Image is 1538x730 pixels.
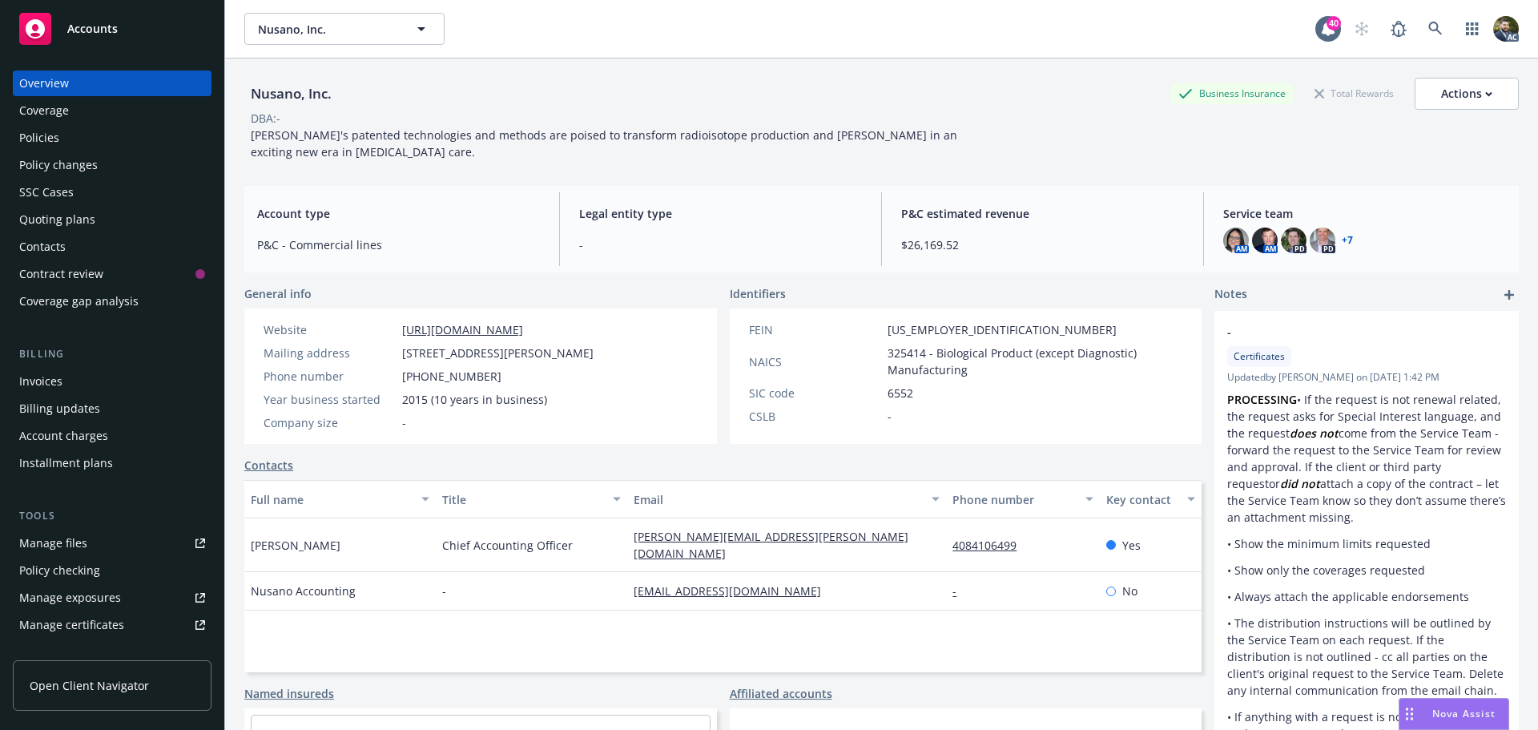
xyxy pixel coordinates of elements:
[13,585,211,611] span: Manage exposures
[749,385,881,401] div: SIC code
[19,369,62,394] div: Invoices
[13,179,211,205] a: SSC Cases
[244,285,312,302] span: General info
[19,261,103,287] div: Contract review
[19,288,139,314] div: Coverage gap analysis
[627,480,946,518] button: Email
[1290,425,1339,441] em: does not
[244,13,445,45] button: Nusano, Inc.
[67,22,118,35] span: Accounts
[258,21,397,38] span: Nusano, Inc.
[442,491,603,508] div: Title
[257,236,540,253] span: P&C - Commercial lines
[1227,324,1464,341] span: -
[1223,228,1249,253] img: photo
[19,450,113,476] div: Installment plans
[402,345,594,361] span: [STREET_ADDRESS][PERSON_NAME]
[730,285,786,302] span: Identifiers
[13,639,211,665] a: Manage claims
[901,236,1184,253] span: $26,169.52
[264,345,396,361] div: Mailing address
[634,583,834,599] a: [EMAIL_ADDRESS][DOMAIN_NAME]
[1100,480,1202,518] button: Key contact
[251,127,960,159] span: [PERSON_NAME]'s patented technologies and methods are poised to transform radioisotope production...
[13,346,211,362] div: Billing
[1415,78,1519,110] button: Actions
[1214,285,1247,305] span: Notes
[442,537,573,554] span: Chief Accounting Officer
[19,71,69,96] div: Overview
[264,414,396,431] div: Company size
[579,236,862,253] span: -
[749,321,881,338] div: FEIN
[579,205,862,222] span: Legal entity type
[19,639,100,665] div: Manage claims
[1252,228,1278,253] img: photo
[1399,698,1509,730] button: Nova Assist
[1456,13,1488,45] a: Switch app
[13,234,211,260] a: Contacts
[1500,285,1519,305] a: add
[1281,228,1306,253] img: photo
[13,369,211,394] a: Invoices
[1310,228,1335,253] img: photo
[251,491,412,508] div: Full name
[1327,16,1341,30] div: 40
[634,529,908,561] a: [PERSON_NAME][EMAIL_ADDRESS][PERSON_NAME][DOMAIN_NAME]
[19,152,98,178] div: Policy changes
[888,408,892,425] span: -
[13,261,211,287] a: Contract review
[888,345,1183,378] span: 325414 - Biological Product (except Diagnostic) Manufacturing
[1399,699,1419,729] div: Drag to move
[952,583,969,599] a: -
[1227,391,1506,526] p: • If the request is not renewal related, the request asks for Special Interest language, and the ...
[19,558,100,583] div: Policy checking
[19,423,108,449] div: Account charges
[251,583,356,599] span: Nusano Accounting
[244,457,293,474] a: Contacts
[1227,535,1506,552] p: • Show the minimum limits requested
[251,537,340,554] span: [PERSON_NAME]
[1106,491,1178,508] div: Key contact
[1441,79,1492,109] div: Actions
[888,385,913,401] span: 6552
[13,207,211,232] a: Quoting plans
[952,538,1029,553] a: 4084106499
[1227,562,1506,579] p: • Show only the coverages requested
[634,491,922,508] div: Email
[251,110,280,127] div: DBA: -
[13,558,211,583] a: Policy checking
[1223,205,1506,222] span: Service team
[13,423,211,449] a: Account charges
[19,207,95,232] div: Quoting plans
[244,685,334,702] a: Named insureds
[30,677,149,694] span: Open Client Navigator
[946,480,1099,518] button: Phone number
[257,205,540,222] span: Account type
[264,321,396,338] div: Website
[19,396,100,421] div: Billing updates
[1346,13,1378,45] a: Start snowing
[13,396,211,421] a: Billing updates
[13,508,211,524] div: Tools
[13,288,211,314] a: Coverage gap analysis
[13,6,211,51] a: Accounts
[1122,537,1141,554] span: Yes
[13,612,211,638] a: Manage certificates
[19,125,59,151] div: Policies
[402,368,501,385] span: [PHONE_NUMBER]
[19,98,69,123] div: Coverage
[436,480,627,518] button: Title
[1342,236,1353,245] a: +7
[888,321,1117,338] span: [US_EMPLOYER_IDENTIFICATION_NUMBER]
[19,530,87,556] div: Manage files
[1234,349,1285,364] span: Certificates
[1306,83,1402,103] div: Total Rewards
[1227,588,1506,605] p: • Always attach the applicable endorsements
[730,685,832,702] a: Affiliated accounts
[402,322,523,337] a: [URL][DOMAIN_NAME]
[1227,370,1506,385] span: Updated by [PERSON_NAME] on [DATE] 1:42 PM
[1383,13,1415,45] a: Report a Bug
[264,391,396,408] div: Year business started
[13,71,211,96] a: Overview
